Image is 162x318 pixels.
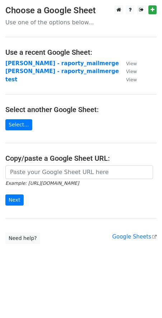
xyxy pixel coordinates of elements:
p: Use one of the options below... [5,19,157,26]
a: View [119,76,137,83]
a: Google Sheets [112,233,157,240]
a: View [119,60,137,67]
a: Select... [5,119,32,130]
small: View [126,69,137,74]
div: Widżet czatu [126,284,162,318]
a: test [5,76,17,83]
h4: Use a recent Google Sheet: [5,48,157,57]
small: View [126,61,137,66]
a: View [119,68,137,74]
h4: Copy/paste a Google Sheet URL: [5,154,157,163]
a: Need help? [5,233,40,244]
small: Example: [URL][DOMAIN_NAME] [5,180,79,186]
h3: Choose a Google Sheet [5,5,157,16]
small: View [126,77,137,82]
a: [PERSON_NAME] - raporty_mailmerge [5,60,119,67]
a: [PERSON_NAME] - raporty_mailmerge [5,68,119,74]
input: Next [5,194,24,206]
iframe: Chat Widget [126,284,162,318]
h4: Select another Google Sheet: [5,105,157,114]
input: Paste your Google Sheet URL here [5,165,153,179]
